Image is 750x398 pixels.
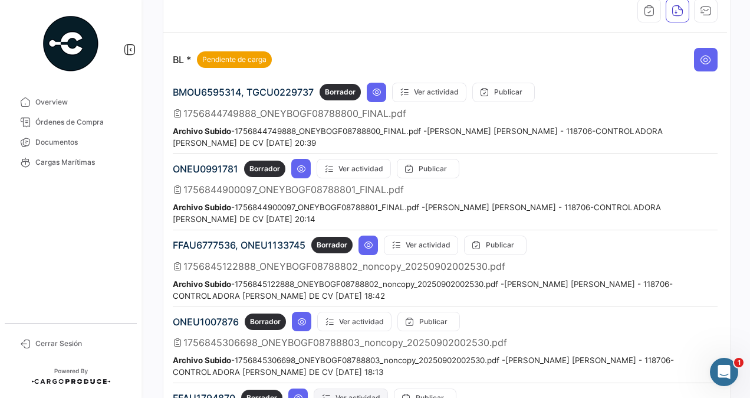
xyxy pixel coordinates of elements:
[173,239,305,251] span: FFAU6777536, ONEU1133745
[384,236,458,255] button: Ver actividad
[173,279,673,301] small: - 1756845122888_ONEYBOGF08788802_noncopy_20250902002530.pdf - [PERSON_NAME] [PERSON_NAME] - 11870...
[325,87,356,97] span: Borrador
[35,157,127,168] span: Cargas Marítimas
[392,83,466,102] button: Ver actividad
[472,83,535,102] button: Publicar
[710,358,738,386] iframe: Intercom live chat
[173,126,663,148] small: - 1756844749888_ONEYBOGF08788800_FINAL.pdf - [PERSON_NAME] [PERSON_NAME] - 118706-CONTROLADORA [P...
[173,279,231,289] b: Archivo Subido
[9,132,132,152] a: Documentos
[317,159,391,178] button: Ver actividad
[173,86,314,98] span: BMOU6595314, TGCU0229737
[173,203,661,224] small: - 1756844900097_ONEYBOGF08788801_FINAL.pdf - [PERSON_NAME] [PERSON_NAME] - 118706-CONTROLADORA [P...
[397,312,460,331] button: Publicar
[173,355,231,365] b: Archivo Subido
[202,54,267,65] span: Pendiente de carga
[183,184,404,195] span: 1756844900097_ONEYBOGF08788801_FINAL.pdf
[173,163,238,175] span: ONEU0991781
[9,92,132,112] a: Overview
[9,112,132,132] a: Órdenes de Compra
[173,203,231,212] b: Archivo Subido
[734,358,744,367] span: 1
[317,312,392,331] button: Ver actividad
[317,240,347,250] span: Borrador
[173,355,674,377] small: - 1756845306698_ONEYBOGF08788803_noncopy_20250902002530.pdf - [PERSON_NAME] [PERSON_NAME] - 11870...
[183,260,505,272] span: 1756845122888_ONEYBOGF08788802_noncopy_20250902002530.pdf
[41,14,100,73] img: powered-by.png
[183,337,507,348] span: 1756845306698_ONEYBOGF08788803_noncopy_20250902002530.pdf
[173,316,239,328] span: ONEU1007876
[9,152,132,172] a: Cargas Marítimas
[397,159,459,178] button: Publicar
[173,126,231,136] b: Archivo Subido
[35,338,127,349] span: Cerrar Sesión
[183,107,406,119] span: 1756844749888_ONEYBOGF08788800_FINAL.pdf
[35,117,127,128] span: Órdenes de Compra
[35,97,127,107] span: Overview
[250,317,281,327] span: Borrador
[249,164,280,174] span: Borrador
[35,137,127,148] span: Documentos
[464,236,527,255] button: Publicar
